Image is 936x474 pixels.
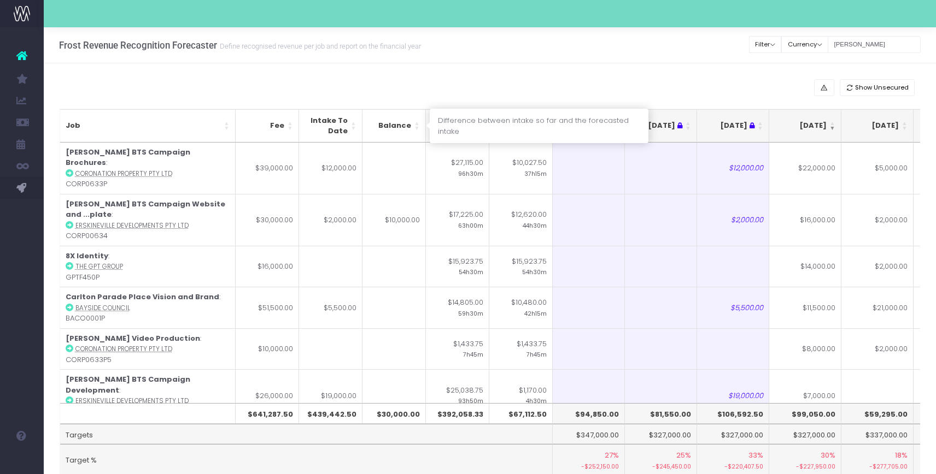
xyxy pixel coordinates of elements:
td: $5,500.00 [697,287,769,328]
th: Fee: activate to sort column ascending [236,109,299,143]
td: $5,500.00 [299,287,362,328]
small: Define recognised revenue per job and report on the financial year [217,40,421,51]
img: images/default_profile_image.png [14,452,30,469]
td: $21,000.00 [841,287,914,328]
span: 27% [605,450,619,461]
td: $26,000.00 [236,369,299,421]
td: $19,000.00 [299,369,362,421]
abbr: Coronation Property Pty Ltd [75,345,172,353]
small: 59h30m [458,308,483,318]
td: Targets [60,424,553,445]
button: Show Unsecured [840,79,915,96]
td: : CORP0633P [60,143,236,194]
td: $2,000.00 [841,328,914,370]
strong: 8X Identity [66,251,108,261]
small: 42h15m [524,308,547,318]
td: $22,000.00 [769,143,841,194]
small: 7h45m [463,349,483,359]
td: $10,480.00 [489,287,553,328]
td: $10,000.00 [362,194,426,246]
span: Show Unsecured [855,83,909,92]
small: 63h00m [458,220,483,230]
th: $392,058.33 [426,403,489,424]
abbr: The GPT Group [75,262,123,271]
th: Intake To Date: activate to sort column ascending [299,109,362,143]
th: Aug 25 : activate to sort column ascending [697,109,769,143]
td: $327,000.00 [625,424,697,445]
th: Jul 25 : activate to sort column ascending [625,109,697,143]
td: $12,620.00 [489,194,553,246]
td: $12,000.00 [299,143,362,194]
td: : CORP00632 [60,369,236,421]
button: Currency [781,36,828,53]
th: Oct 25: activate to sort column ascending [841,109,914,143]
td: $30,000.00 [236,194,299,246]
td: : CORP0633P5 [60,328,236,370]
th: $439,442.50 [299,403,362,424]
td: $347,000.00 [553,424,625,445]
abbr: Erskineville Developments Pty Ltd [75,396,189,405]
td: $11,500.00 [769,287,841,328]
strong: [PERSON_NAME] BTS Campaign Website and ...plate [66,199,225,220]
td: $10,000.00 [236,328,299,370]
td: $51,500.00 [236,287,299,328]
span: 33% [748,450,763,461]
span: 18% [895,450,908,461]
td: $17,225.00 [426,194,489,246]
th: Balance: activate to sort column ascending [362,109,426,143]
td: $2,000.00 [841,246,914,287]
td: $5,000.00 [841,143,914,194]
th: $99,050.00 [769,403,841,424]
td: $16,000.00 [236,246,299,287]
th: $641,287.50 [236,403,299,424]
small: 4h30m [526,395,547,405]
td: $327,000.00 [697,424,769,445]
td: $12,000.00 [697,143,769,194]
small: 54h30m [459,266,483,276]
abbr: Erskineville Developments Pty Ltd [75,221,189,230]
td: $39,000.00 [236,143,299,194]
abbr: Bayside Council [75,304,130,312]
small: 96h30m [458,168,483,178]
td: : CORP00634 [60,194,236,246]
small: 54h30m [522,266,547,276]
small: -$277,705.00 [847,461,908,471]
th: $67,112.50 [489,403,553,424]
div: Difference between intake so far and the forecasted intake [430,109,648,143]
td: $27,115.00 [426,143,489,194]
strong: [PERSON_NAME] BTS Campaign Brochures [66,147,190,168]
th: $106,592.50 [697,403,769,424]
td: $2,000.00 [697,194,769,246]
td: $14,000.00 [769,246,841,287]
td: $10,027.50 [489,143,553,194]
small: -$245,450.00 [630,461,691,471]
td: $7,000.00 [769,369,841,421]
td: $16,000.00 [769,194,841,246]
h3: Frost Revenue Recognition Forecaster [59,40,421,51]
strong: [PERSON_NAME] Video Production [66,333,200,343]
span: 25% [676,450,691,461]
td: $1,170.00 [489,369,553,421]
td: $14,805.00 [426,287,489,328]
strong: [PERSON_NAME] BTS Campaign Development [66,374,190,395]
td: $15,923.75 [426,246,489,287]
td: $2,000.00 [299,194,362,246]
th: Job: activate to sort column ascending [60,109,236,143]
td: : GPTF450P [60,246,236,287]
span: 30% [821,450,835,461]
small: 7h45m [526,349,547,359]
small: -$252,150.00 [558,461,619,471]
button: Filter [749,36,782,53]
th: $30,000.00 [362,403,426,424]
small: 37h15m [524,168,547,178]
small: 44h30m [523,220,547,230]
th: $81,550.00 [625,403,697,424]
td: $15,923.75 [489,246,553,287]
input: Search... [828,36,921,53]
small: 93h50m [458,395,483,405]
td: $327,000.00 [769,424,841,445]
td: $19,000.00 [697,369,769,421]
th: All Time: activate to sort column ascending [426,109,489,143]
small: -$220,407.50 [703,461,763,471]
td: $25,038.75 [426,369,489,421]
